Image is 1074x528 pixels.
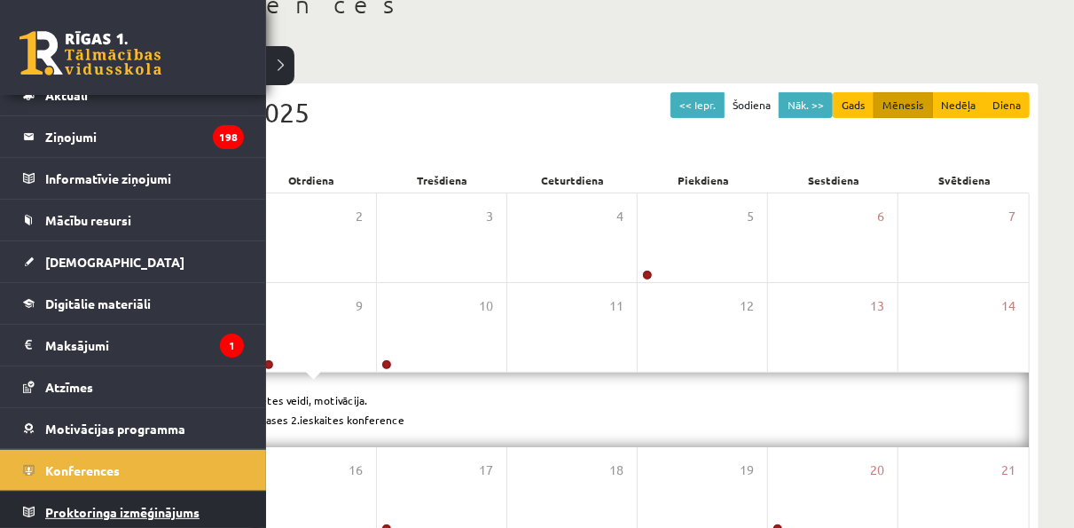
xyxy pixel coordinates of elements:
[779,92,833,118] button: Nāk. >>
[932,92,984,118] button: Nedēļa
[45,296,151,311] span: Digitālie materiāli
[740,296,754,316] span: 12
[377,168,507,193] div: Trešdiena
[20,31,161,75] a: Rīgas 1. Tālmācības vidusskola
[115,92,1030,132] div: Decembris 2025
[23,450,244,491] a: Konferences
[356,296,363,316] span: 9
[45,116,244,157] legend: Ziņojumi
[23,325,244,366] a: Maksājumi1
[874,92,933,118] button: Mēnesis
[724,92,780,118] button: Šodiena
[740,461,754,480] span: 19
[23,366,244,407] a: Atzīmes
[768,168,898,193] div: Sestdiena
[479,461,493,480] span: 17
[45,158,244,199] legend: Informatīvie ziņojumi
[1001,296,1015,316] span: 14
[899,168,1030,193] div: Svētdiena
[45,462,120,478] span: Konferences
[45,212,131,228] span: Mācību resursi
[45,254,184,270] span: [DEMOGRAPHIC_DATA]
[349,461,363,480] span: 16
[507,168,638,193] div: Ceturtdiena
[609,461,623,480] span: 18
[23,241,244,282] a: [DEMOGRAPHIC_DATA]
[246,168,376,193] div: Otrdiena
[984,92,1030,118] button: Diena
[479,296,493,316] span: 10
[23,200,244,240] a: Mācību resursi
[870,296,884,316] span: 13
[45,325,244,366] legend: Maksājumi
[45,504,200,520] span: Proktoringa izmēģinājums
[1008,207,1015,226] span: 7
[609,296,623,316] span: 11
[23,408,244,449] a: Motivācijas programma
[23,116,244,157] a: Ziņojumi198
[220,334,244,358] i: 1
[23,75,244,115] a: Aktuāli
[45,87,88,103] span: Aktuāli
[23,283,244,324] a: Digitālie materiāli
[45,421,185,437] span: Motivācijas programma
[616,207,623,226] span: 4
[877,207,884,226] span: 6
[23,158,244,199] a: Informatīvie ziņojumi
[152,413,404,427] a: Dabaszinības 11.(b,c) klases 2.ieskaites konference
[486,207,493,226] span: 3
[670,92,725,118] button: << Iepr.
[1001,461,1015,480] span: 21
[213,125,244,149] i: 198
[870,461,884,480] span: 20
[356,207,363,226] span: 2
[638,168,768,193] div: Piekdiena
[45,379,93,395] span: Atzīmes
[747,207,754,226] span: 5
[833,92,874,118] button: Gads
